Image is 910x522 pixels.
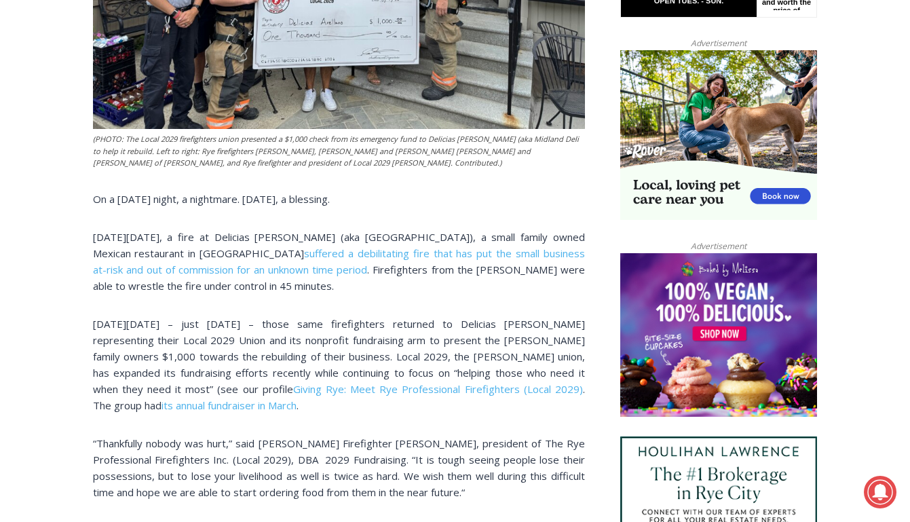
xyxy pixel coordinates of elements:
p: [DATE][DATE], a fire at Delicias [PERSON_NAME] (aka [GEOGRAPHIC_DATA]), a small family owned Mexi... [93,229,585,294]
div: "At the 10am stand-up meeting, each intern gets a chance to take [PERSON_NAME] and the other inte... [343,1,641,132]
figcaption: (PHOTO: The Local 2029 firefighters union presented a $1,000 check from its emergency fund to Del... [93,133,585,169]
div: Available for Private Home, Business, Club or Other Events [89,18,335,43]
p: “Thankfully nobody was hurt,” said [PERSON_NAME] Firefighter [PERSON_NAME], president of The Rye ... [93,435,585,500]
span: Intern @ [DOMAIN_NAME] [355,135,629,166]
p: On a [DATE] night, a nightmare. [DATE], a blessing. [93,191,585,207]
span: Open Tues. - Sun. [PHONE_NUMBER] [4,140,133,191]
span: Advertisement [677,37,760,50]
div: "...watching a master [PERSON_NAME] chef prepare an omakase meal is fascinating dinner theater an... [139,85,193,162]
img: Baked by Melissa [620,253,817,417]
a: its annual fundraiser in March [162,398,297,412]
span: Advertisement [677,240,760,253]
a: Giving Rye: Meet Rye Professional Firefighters (Local 2029) [293,382,583,396]
a: suffered a debilitating fire that has put the small business at-risk and out of commission for an... [93,246,585,276]
a: Open Tues. - Sun. [PHONE_NUMBER] [1,136,136,169]
h4: Book [PERSON_NAME]'s Good Humor for Your Event [413,14,472,52]
a: Book [PERSON_NAME]'s Good Humor for Your Event [403,4,490,62]
p: [DATE][DATE] – just [DATE] – those same firefighters returned to Delicias [PERSON_NAME] represent... [93,316,585,413]
a: Intern @ [DOMAIN_NAME] [326,132,658,169]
